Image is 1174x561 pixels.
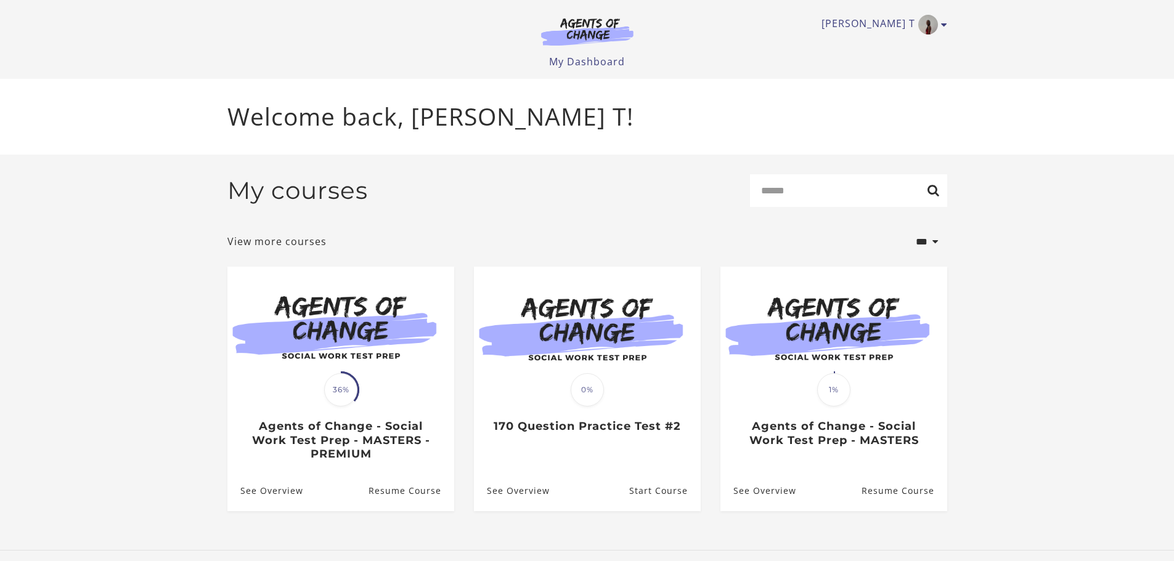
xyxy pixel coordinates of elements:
[571,373,604,406] span: 0%
[487,419,687,434] h3: 170 Question Practice Test #2
[227,234,327,249] a: View more courses
[324,373,357,406] span: 36%
[817,373,850,406] span: 1%
[227,470,303,511] a: Agents of Change - Social Work Test Prep - MASTERS - PREMIUM: See Overview
[821,15,941,34] a: Toggle menu
[368,470,454,511] a: Agents of Change - Social Work Test Prep - MASTERS - PREMIUM: Resume Course
[861,470,947,511] a: Agents of Change - Social Work Test Prep - MASTERS: Resume Course
[720,470,796,511] a: Agents of Change - Social Work Test Prep - MASTERS: See Overview
[474,470,550,511] a: 170 Question Practice Test #2: See Overview
[528,17,646,46] img: Agents of Change Logo
[240,419,441,461] h3: Agents of Change - Social Work Test Prep - MASTERS - PREMIUM
[733,419,934,447] h3: Agents of Change - Social Work Test Prep - MASTERS
[629,470,700,511] a: 170 Question Practice Test #2: Resume Course
[549,55,625,68] a: My Dashboard
[227,99,947,135] p: Welcome back, [PERSON_NAME] T!
[227,176,368,205] h2: My courses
